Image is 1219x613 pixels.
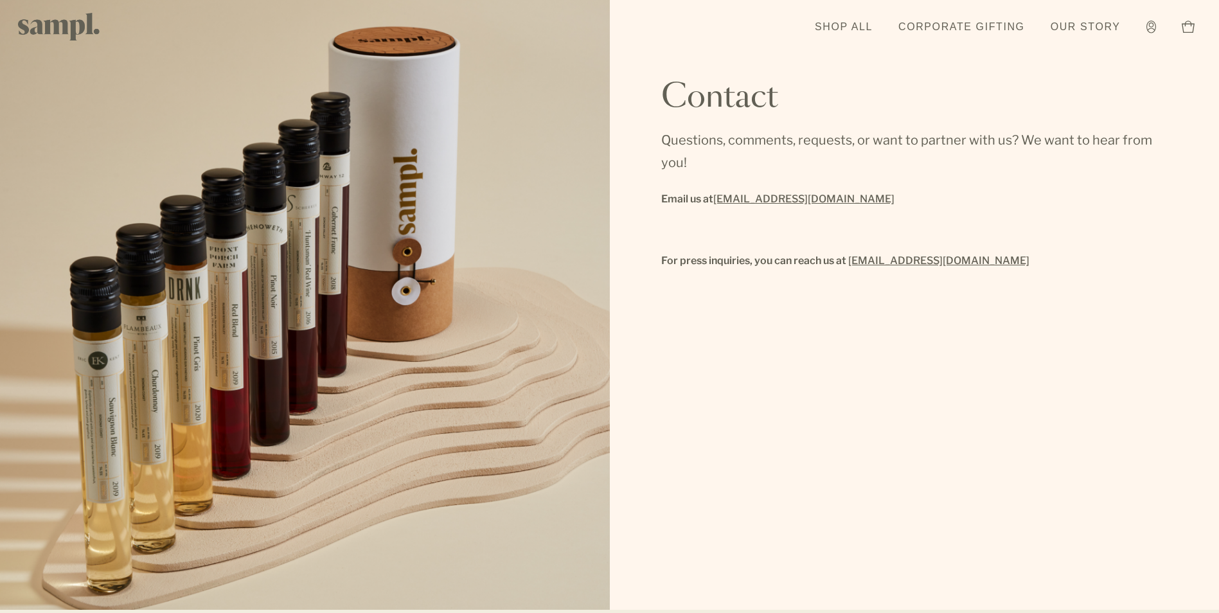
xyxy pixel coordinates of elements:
[661,82,778,113] h1: Contact
[1044,13,1127,41] a: Our Story
[713,190,894,208] a: [EMAIL_ADDRESS][DOMAIN_NAME]
[661,193,894,205] strong: Email us at
[18,13,100,40] img: Sampl logo
[848,252,1029,270] a: [EMAIL_ADDRESS][DOMAIN_NAME]
[661,129,1168,174] p: Questions, comments, requests, or want to partner with us? We want to hear from you!
[892,13,1031,41] a: Corporate Gifting
[661,254,846,267] strong: For press inquiries, you can reach us at
[808,13,879,41] a: Shop All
